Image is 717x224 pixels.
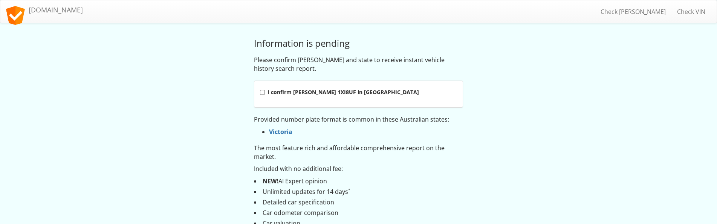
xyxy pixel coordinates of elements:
a: Victoria [269,128,292,136]
a: Check VIN [671,2,711,21]
p: The most feature rich and affordable comprehensive report on the market. [254,144,463,161]
img: logo.svg [6,6,25,25]
p: Provided number plate format is common in these Australian states: [254,115,463,124]
li: Detailed car specification [254,198,463,207]
li: AI Expert opinion [254,177,463,186]
p: Please confirm [PERSON_NAME] and state to receive instant vehicle history search report. [254,56,463,73]
a: [DOMAIN_NAME] [0,0,89,19]
strong: I confirm [PERSON_NAME] 1XI8UF in [GEOGRAPHIC_DATA] [268,88,419,96]
p: Included with no additional fee: [254,165,463,173]
a: Check [PERSON_NAME] [595,2,671,21]
h3: Information is pending [254,38,463,48]
input: I confirm [PERSON_NAME] 1XI8UF in [GEOGRAPHIC_DATA] [260,90,265,95]
li: Unlimited updates for 14 days [254,187,463,196]
strong: NEW! [263,177,278,185]
li: Car odometer comparison [254,209,463,217]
